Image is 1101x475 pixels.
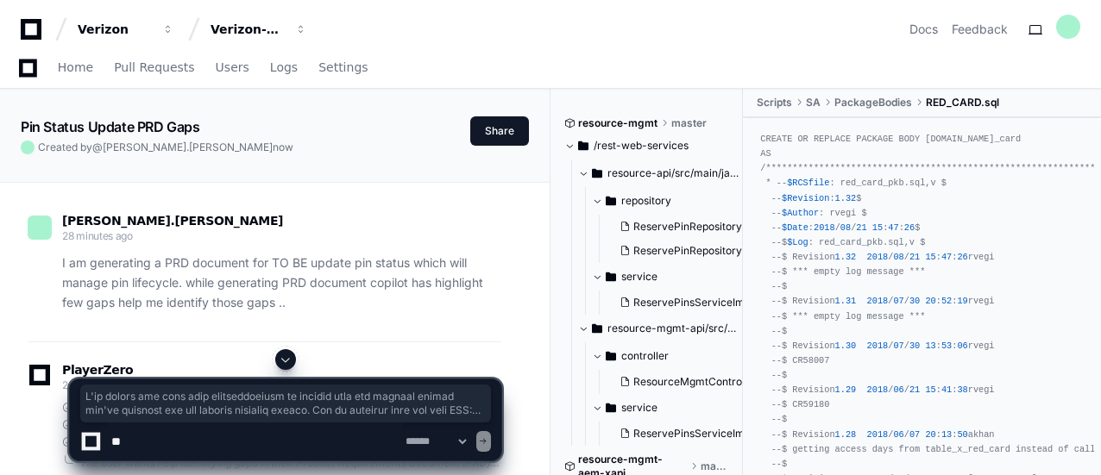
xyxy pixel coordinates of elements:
[941,252,952,262] span: 47
[909,252,920,262] span: 21
[941,296,952,306] span: 52
[872,222,883,233] span: 15
[62,229,133,242] span: 28 minutes ago
[856,222,866,233] span: 21
[834,96,912,109] span: PackageBodies
[814,222,835,233] span: 2018
[114,48,194,88] a: Pull Requests
[592,342,758,370] button: controller
[21,118,200,135] app-text-character-animate: Pin Status Update PRD Gaps
[607,322,744,335] span: resource-mgmt-api/src/main/java/com/tracfone/resourcemgmt
[592,163,602,184] svg: Directory
[58,62,93,72] span: Home
[92,141,103,153] span: @
[925,341,935,351] span: 13
[633,220,764,234] span: ReservePinRepository.java
[909,341,920,351] span: 30
[782,222,808,233] span: $Date
[782,193,829,203] span: $Revision
[925,296,935,306] span: 20
[787,178,829,188] span: $RCSfile
[835,193,857,203] span: 1.32
[782,208,819,218] span: $Author
[578,315,744,342] button: resource-mgmt-api/src/main/java/com/tracfone/resourcemgmt
[594,139,689,153] span: /rest-web-services
[564,132,730,159] button: /rest-web-services
[606,346,616,366] svg: Directory
[621,270,657,284] span: service
[835,341,857,351] span: 1.30
[607,166,744,180] span: resource-api/src/main/java/com/tracfone/resource
[470,116,529,146] button: Share
[867,252,889,262] span: 2018
[85,390,486,417] span: L'ip dolors ame cons adip elitseddoeiusm te incidid utla etd magnaal enimad min've quisnost exe u...
[592,263,758,291] button: service
[318,48,368,88] a: Settings
[806,96,821,109] span: SA
[606,266,616,287] svg: Directory
[318,62,368,72] span: Settings
[957,341,967,351] span: 06
[952,21,1008,38] button: Feedback
[606,191,616,211] svg: Directory
[787,237,808,247] span: $Log
[867,341,889,351] span: 2018
[867,296,889,306] span: 2018
[904,222,915,233] span: 26
[925,252,935,262] span: 15
[909,21,938,38] a: Docs
[757,96,792,109] span: Scripts
[671,116,707,130] span: master
[114,62,194,72] span: Pull Requests
[888,222,898,233] span: 47
[578,135,588,156] svg: Directory
[613,291,761,315] button: ReservePinsServiceImpl.java
[592,187,758,215] button: repository
[211,21,285,38] div: Verizon-Clarify-Resource-Management
[941,341,952,351] span: 53
[592,318,602,339] svg: Directory
[633,296,777,309] span: ReservePinsServiceImpl.java
[893,296,903,306] span: 07
[38,141,293,154] span: Created by
[840,222,851,233] span: 08
[204,14,314,45] button: Verizon-Clarify-Resource-Management
[58,48,93,88] a: Home
[957,296,967,306] span: 19
[71,14,181,45] button: Verizon
[633,244,786,258] span: ReservePinRepositoryImpl.java
[273,141,293,153] span: now
[62,253,501,312] p: I am generating a PRD document for TO BE update pin status which will manage pin lifecycle. while...
[909,296,920,306] span: 30
[926,96,999,109] span: RED_CARD.sql
[621,194,671,208] span: repository
[216,48,249,88] a: Users
[578,116,657,130] span: resource-mgmt
[835,296,857,306] span: 1.31
[613,215,761,239] button: ReservePinRepository.java
[78,21,152,38] div: Verizon
[893,252,903,262] span: 08
[216,62,249,72] span: Users
[957,252,967,262] span: 26
[835,252,857,262] span: 1.32
[103,141,273,153] span: [PERSON_NAME].[PERSON_NAME]
[270,62,298,72] span: Logs
[270,48,298,88] a: Logs
[578,159,744,187] button: resource-api/src/main/java/com/tracfone/resource
[893,341,903,351] span: 07
[62,214,283,228] span: [PERSON_NAME].[PERSON_NAME]
[613,239,761,263] button: ReservePinRepositoryImpl.java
